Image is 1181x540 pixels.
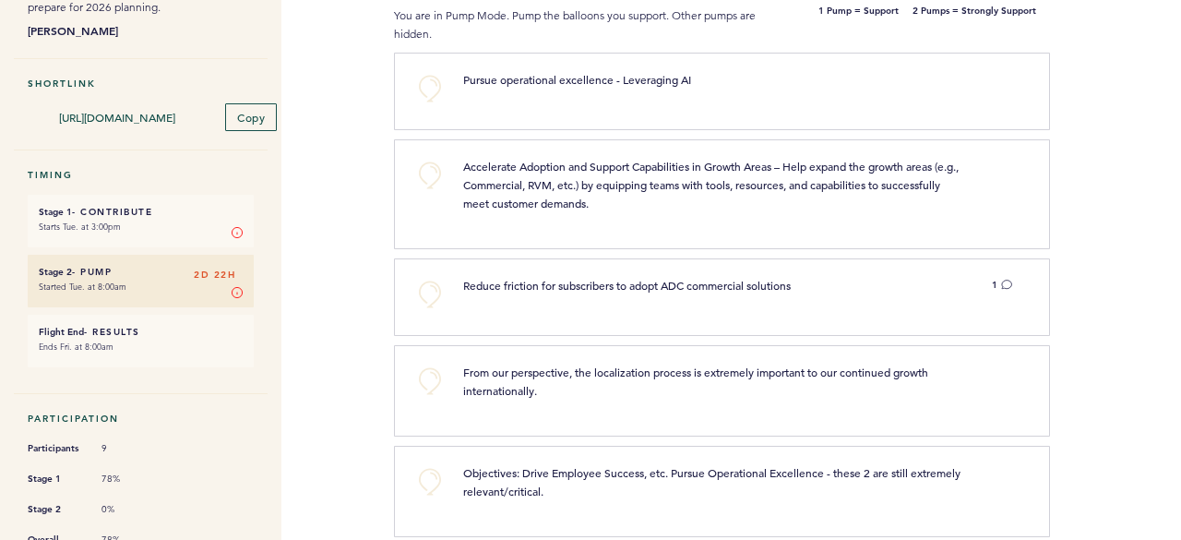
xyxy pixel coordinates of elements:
[39,281,126,293] time: Started Tue. at 8:00am
[463,278,791,293] span: Reduce friction for subscribers to adopt ADC commercial solutions
[463,365,931,398] span: From our perspective, the localization process is extremely important to our continued growth int...
[39,221,121,233] time: Starts Tue. at 3:00pm
[28,470,83,488] span: Stage 1
[28,413,254,425] h5: Participation
[463,465,963,498] span: Objectives: Drive Employee Success, etc. Pursue Operational Excellence - these 2 are still extrem...
[28,439,83,458] span: Participants
[225,103,277,131] button: Copy
[194,266,235,284] span: 2D 22H
[28,78,254,90] h5: Shortlink
[992,279,997,291] span: 1
[913,6,1036,43] b: 2 Pumps = Strongly Support
[237,110,265,125] span: Copy
[39,326,243,338] h6: - Results
[463,72,691,87] span: Pursue operational excellence - Leveraging AI
[39,206,243,218] h6: - Contribute
[39,206,72,218] small: Stage 1
[28,500,83,519] span: Stage 2
[39,326,84,338] small: Flight End
[101,473,157,486] span: 78%
[39,341,113,353] time: Ends Fri. at 8:00am
[463,159,961,210] span: Accelerate Adoption and Support Capabilities in Growth Areas – Help expand the growth areas (e.g....
[101,442,157,455] span: 9
[818,6,899,43] b: 1 Pump = Support
[39,266,243,278] h6: - Pump
[394,6,774,43] p: You are in Pump Mode. Pump the balloons you support. Other pumps are hidden.
[28,169,254,181] h5: Timing
[39,266,72,278] small: Stage 2
[28,21,254,40] b: [PERSON_NAME]
[101,503,157,516] span: 0%
[992,276,1012,294] button: 1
